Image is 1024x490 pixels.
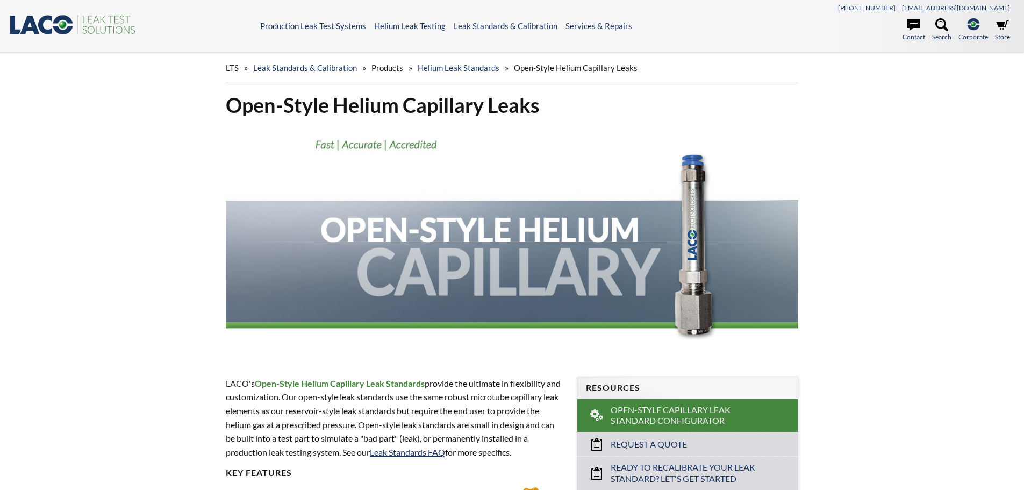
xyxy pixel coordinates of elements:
a: Helium Leak Testing [374,21,446,31]
h4: Resources [586,382,789,394]
span: Request a Quote [611,439,687,450]
span: LACO's [226,378,255,388]
a: Open-Style Capillary Leak Standard Configurator [577,399,798,432]
img: Open-Style Helium Capillary header [226,127,799,356]
span: Open-Style Capillary Leak Standard Configurator [611,404,766,427]
p: provide the ultimate in flexibility and customization. Our open-style leak standards use the same... [226,377,564,459]
a: Services & Repairs [565,21,632,31]
a: Production Leak Test Systems [260,21,366,31]
span: Open-Style Helium Capillary Leaks [514,63,638,73]
a: Search [932,18,951,42]
a: Store [995,18,1010,42]
strong: Open-Style Helium Capillary Leak Standards [255,378,425,388]
h4: Key FEATURES [226,467,564,479]
a: Ready to Recalibrate Your Leak Standard? Let's Get Started [577,456,798,490]
a: Leak Standards & Calibration [253,63,357,73]
span: Ready to Recalibrate Your Leak Standard? Let's Get Started [611,462,766,485]
a: Leak Standards FAQ [370,447,445,457]
a: [EMAIL_ADDRESS][DOMAIN_NAME] [902,4,1010,12]
a: [PHONE_NUMBER] [838,4,896,12]
a: Contact [903,18,925,42]
h1: Open-Style Helium Capillary Leaks [226,92,799,118]
a: Helium Leak Standards [418,63,499,73]
div: » » » » [226,53,799,83]
span: Products [371,63,403,73]
span: LTS [226,63,239,73]
a: Request a Quote [577,432,798,456]
a: Leak Standards & Calibration [454,21,557,31]
span: Corporate [958,32,988,42]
